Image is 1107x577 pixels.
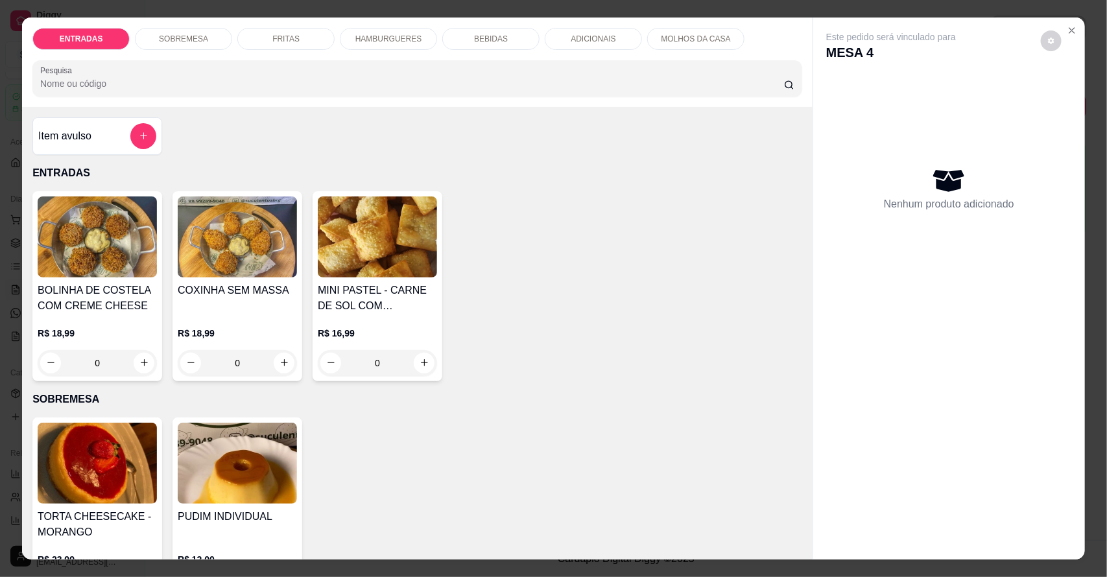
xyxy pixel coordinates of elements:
p: ADICIONAIS [571,34,615,44]
img: product-image [38,423,157,504]
img: product-image [178,423,297,504]
button: Close [1062,20,1082,41]
p: BEBIDAS [474,34,508,44]
p: Nenhum produto adicionado [884,196,1014,212]
button: decrease-product-quantity [1041,30,1062,51]
button: increase-product-quantity [134,353,154,373]
p: R$ 16,99 [318,327,437,340]
p: R$ 12,00 [178,553,297,566]
p: R$ 18,99 [178,327,297,340]
button: decrease-product-quantity [320,353,341,373]
p: MOLHOS DA CASA [661,34,730,44]
p: ENTRADAS [60,34,103,44]
h4: COXINHA SEM MASSA [178,283,297,298]
p: MESA 4 [826,43,956,62]
button: increase-product-quantity [274,353,294,373]
h4: PUDIM INDIVIDUAL [178,509,297,524]
h4: BOLINHA DE COSTELA COM CREME CHEESE [38,283,157,314]
img: product-image [38,196,157,277]
p: FRITAS [272,34,300,44]
p: Este pedido será vinculado para [826,30,956,43]
label: Pesquisa [40,65,77,76]
input: Pesquisa [40,77,784,90]
p: HAMBURGUERES [355,34,422,44]
p: SOBREMESA [32,392,802,407]
p: ENTRADAS [32,165,802,181]
h4: TORTA CHEESECAKE - MORANGO [38,509,157,540]
button: add-separate-item [130,123,156,149]
button: increase-product-quantity [414,353,434,373]
h4: MINI PASTEL - CARNE DE SOL COM REQUEIJÃO CREMOSO [318,283,437,314]
p: R$ 23,99 [38,553,157,566]
button: decrease-product-quantity [40,353,61,373]
button: decrease-product-quantity [180,353,201,373]
p: SOBREMESA [159,34,208,44]
h4: Item avulso [38,128,91,144]
p: R$ 18,99 [38,327,157,340]
img: product-image [178,196,297,277]
img: product-image [318,196,437,277]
